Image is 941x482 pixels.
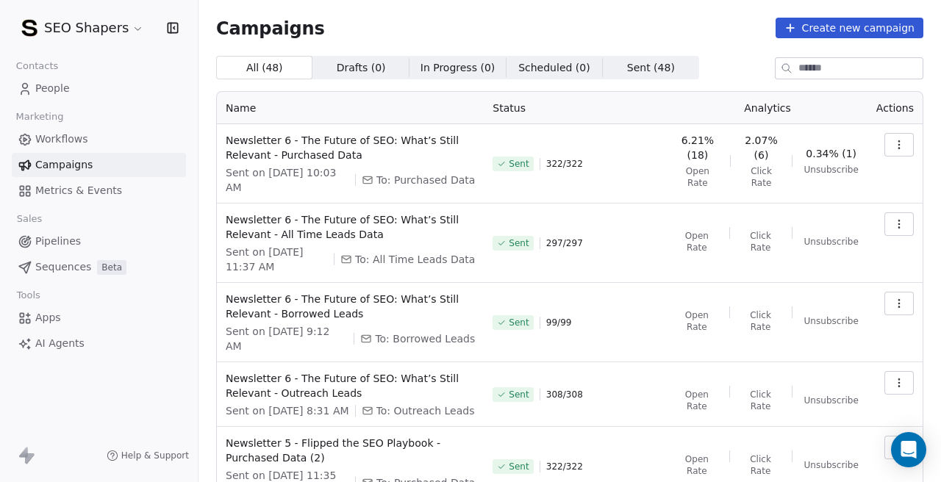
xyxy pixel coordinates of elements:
span: Sent on [DATE] 10:03 AM [226,165,349,195]
a: Help & Support [107,450,189,461]
span: Sent on [DATE] 11:37 AM [226,245,328,274]
span: Open Rate [676,230,717,253]
span: Unsubscribe [804,315,859,327]
span: Drafts ( 0 ) [337,60,386,76]
span: Pipelines [35,234,81,249]
a: Metrics & Events [12,179,186,203]
span: 6.21% (18) [676,133,718,162]
span: Help & Support [121,450,189,461]
th: Name [217,92,484,124]
span: SEO Shapers [44,18,129,37]
span: Open Rate [676,389,717,412]
span: To: All Time Leads Data [355,252,475,267]
span: Sent [509,389,529,400]
span: Scheduled ( 0 ) [518,60,590,76]
span: Open Rate [676,165,718,189]
span: Campaigns [216,18,325,38]
span: Workflows [35,132,88,147]
th: Actions [867,92,923,124]
span: Sent [509,237,529,249]
span: Contacts [10,55,65,77]
span: Newsletter 5 - Flipped the SEO Playbook - Purchased Data (2) [226,436,475,465]
span: 99 / 99 [546,317,572,328]
th: Status [484,92,668,124]
span: Tools [10,284,46,306]
span: AI Agents [35,336,85,351]
a: Workflows [12,127,186,151]
span: Unsubscribe [804,459,859,471]
span: Sent [509,317,529,328]
span: 2.07% (6) [743,133,780,162]
span: To: Outreach Leads [376,403,475,418]
span: Unsubscribe [804,164,859,176]
span: Sent on [DATE] 9:12 AM [226,324,348,353]
span: Newsletter 6 - The Future of SEO: What’s Still Relevant - All Time Leads Data [226,212,475,242]
span: Unsubscribe [804,236,859,248]
a: Pipelines [12,229,186,253]
span: Sent ( 48 ) [627,60,675,76]
span: Open Rate [676,309,717,333]
a: Campaigns [12,153,186,177]
span: To: Borrowed Leads [375,331,475,346]
span: Sent [509,461,529,472]
a: SequencesBeta [12,255,186,279]
span: Click Rate [741,309,779,333]
span: Beta [97,260,126,275]
span: Click Rate [741,453,779,477]
span: Click Rate [741,389,779,412]
span: 322 / 322 [546,461,583,472]
th: Analytics [668,92,867,124]
span: Click Rate [741,230,779,253]
span: Campaigns [35,157,93,173]
span: Newsletter 6 - The Future of SEO: What’s Still Relevant - Outreach Leads [226,371,475,400]
span: Newsletter 6 - The Future of SEO: What’s Still Relevant - Purchased Data [226,133,475,162]
button: Create new campaign [776,18,923,38]
span: Open Rate [676,453,717,477]
span: Metrics & Events [35,183,122,198]
span: Sent [509,158,529,170]
span: Unsubscribe [804,395,859,406]
span: Sequences [35,259,91,275]
img: SEO-Shapers-Favicon.png [21,19,38,37]
span: Sent on [DATE] 8:31 AM [226,403,349,418]
span: 297 / 297 [546,237,583,249]
span: Marketing [10,106,70,128]
a: AI Agents [12,331,186,356]
span: To: Purchased Data [376,173,475,187]
span: People [35,81,70,96]
span: 0.34% (1) [806,146,856,161]
button: SEO Shapers [18,15,147,40]
span: Apps [35,310,61,325]
a: Apps [12,306,186,330]
span: In Progress ( 0 ) [421,60,495,76]
span: Click Rate [743,165,780,189]
span: 322 / 322 [546,158,583,170]
span: 308 / 308 [546,389,583,400]
a: People [12,76,186,101]
div: Open Intercom Messenger [891,432,926,467]
span: Newsletter 6 - The Future of SEO: What’s Still Relevant - Borrowed Leads [226,292,475,321]
span: Sales [10,208,49,230]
